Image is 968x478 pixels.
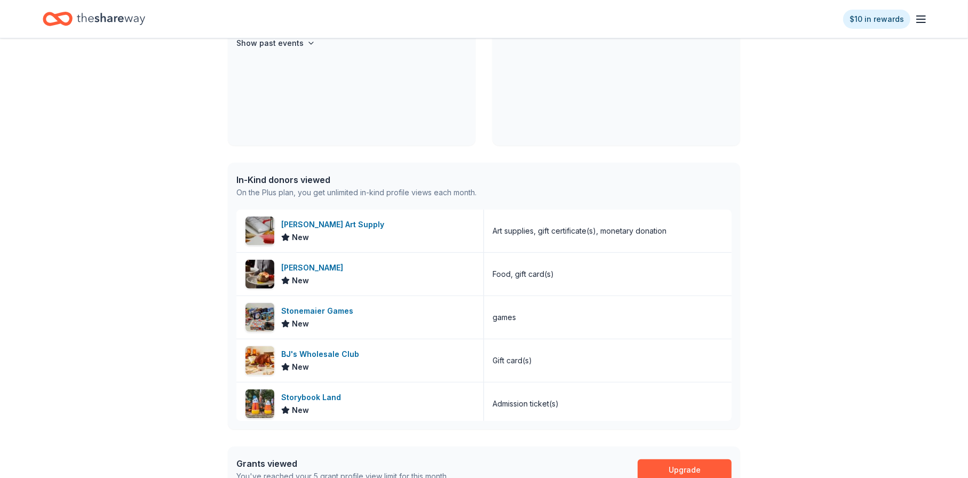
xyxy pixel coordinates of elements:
[493,354,532,367] div: Gift card(s)
[292,404,309,417] span: New
[292,274,309,287] span: New
[43,6,145,31] a: Home
[843,10,910,29] a: $10 in rewards
[245,217,274,245] img: Image for Trekell Art Supply
[281,391,345,404] div: Storybook Land
[245,346,274,375] img: Image for BJ's Wholesale Club
[281,261,347,274] div: [PERSON_NAME]
[281,348,363,361] div: BJ's Wholesale Club
[236,37,315,50] button: Show past events
[245,389,274,418] img: Image for Storybook Land
[493,268,554,281] div: Food, gift card(s)
[281,218,388,231] div: [PERSON_NAME] Art Supply
[236,186,477,199] div: On the Plus plan, you get unlimited in-kind profile views each month.
[281,305,358,317] div: Stonemaier Games
[245,303,274,332] img: Image for Stonemaier Games
[236,173,477,186] div: In-Kind donors viewed
[292,231,309,244] span: New
[236,457,448,470] div: Grants viewed
[245,260,274,289] img: Image for Fleming's
[292,361,309,373] span: New
[292,317,309,330] span: New
[493,397,559,410] div: Admission ticket(s)
[493,311,516,324] div: games
[236,37,304,50] h4: Show past events
[493,225,667,237] div: Art supplies, gift certificate(s), monetary donation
